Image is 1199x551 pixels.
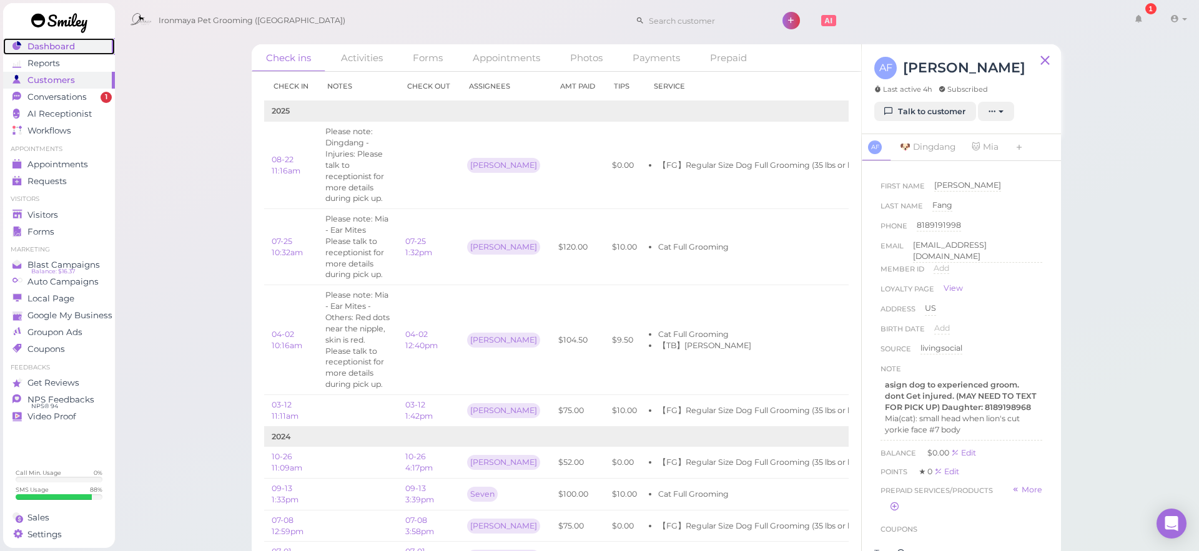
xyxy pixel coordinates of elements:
a: Appointments [458,44,555,71]
td: $0.00 [604,447,644,479]
span: Add [934,263,949,273]
td: $9.50 [604,285,644,395]
a: Forms [3,223,115,240]
span: Groupon Ads [27,327,82,338]
span: Settings [27,529,62,540]
a: 07-08 3:58pm [405,515,434,536]
div: US [925,303,936,315]
a: AI Receptionist [3,105,115,122]
span: AF [874,57,897,79]
a: Activities [327,44,397,71]
a: 07-25 10:32am [272,236,303,257]
li: Feedbacks [3,363,115,372]
div: 1 [1145,3,1157,14]
span: $0.00 [927,448,951,457]
span: Loyalty page [881,283,934,300]
a: Groupon Ads [3,324,115,341]
span: Source [881,343,911,363]
a: 10-26 4:17pm [405,452,433,472]
div: Open Intercom Messenger [1157,509,1187,539]
a: Conversations 1 [3,89,115,105]
span: Member ID [881,263,924,283]
span: AI Receptionist [27,109,92,119]
span: [PERSON_NAME] [934,180,1001,190]
li: 【FG】Regular Size Dog Full Grooming (35 lbs or less) [658,457,864,468]
a: Get Reviews [3,374,115,391]
span: Forms [27,227,54,237]
td: $75.00 [551,394,604,426]
p: Mia(cat): small head when lion's cut [885,413,1038,424]
li: 【FG】Regular Size Dog Full Grooming (35 lbs or less) [658,160,864,171]
a: Edit [951,448,976,457]
a: Customers [3,72,115,89]
div: livingsocial [920,343,962,354]
h3: [PERSON_NAME] [903,57,1025,79]
a: Appointments [3,156,115,173]
li: 【FG】Regular Size Dog Full Grooming (35 lbs or less) [658,520,864,532]
a: Google My Business [3,307,115,324]
a: Dashboard [3,38,115,55]
span: First Name [881,180,925,200]
span: Blast Campaigns [27,260,100,270]
a: Visitors [3,207,115,223]
span: Conversations [27,92,87,102]
td: Please note: Dingdang - Injuries: Please talk to receptionist for more details during pick up. [318,122,398,209]
a: Blast Campaigns Balance: $16.37 [3,256,115,273]
span: Last Name [881,200,923,220]
a: More [1012,484,1042,497]
span: AF [868,140,882,154]
td: $10.00 [604,209,644,285]
a: 🐶 Dingdang [892,134,963,160]
li: Visitors [3,195,115,203]
span: Email [881,240,904,263]
span: Video Proof [27,411,76,422]
span: Requests [27,176,67,187]
div: 0 % [94,469,102,477]
th: Notes [318,72,398,101]
div: [PERSON_NAME] [467,519,540,534]
span: Get Reviews [27,378,79,388]
a: Talk to customer [874,102,976,122]
a: 07-25 1:32pm [405,236,432,257]
a: Prepaid [696,44,761,71]
td: $100.00 [551,479,604,510]
a: Local Page [3,290,115,307]
a: Payments [618,44,694,71]
a: Edit [934,467,959,476]
a: 03-12 1:42pm [405,400,433,421]
strong: asign dog to experienced groom. dont Get injured. (MAY NEED TO TEXT FOR PICK UP) Daughter: 818919... [885,380,1037,412]
span: Prepaid services/products [881,484,993,497]
li: 【FG】Regular Size Dog Full Grooming (35 lbs or less) [658,405,864,416]
td: $104.50 [551,285,604,395]
div: Seven [467,487,498,502]
div: Fang [932,200,952,212]
th: Assignees [460,72,551,101]
span: Dashboard [27,41,75,52]
a: Check ins [252,44,325,72]
span: Google My Business [27,310,112,321]
div: [PERSON_NAME] [467,403,540,418]
a: View [944,283,963,294]
div: 88 % [90,485,102,494]
div: [EMAIL_ADDRESS][DOMAIN_NAME] [913,240,1042,263]
a: 🐱 Mia [964,134,1006,160]
td: Please note: Mia - Ear Mites - Others: Red dots near the nipple, skin is red. Please talk to rece... [318,285,398,395]
a: 04-02 10:16am [272,329,302,350]
a: Settings [3,526,115,543]
div: 8189191998 [917,220,961,232]
a: 03-12 11:11am [272,400,299,421]
a: Reports [3,55,115,72]
th: Check out [398,72,460,101]
td: $10.00 [604,479,644,510]
span: NPS® 94 [31,401,58,411]
div: SMS Usage [16,485,49,494]
span: Customers [27,75,75,85]
div: [PERSON_NAME] [467,158,540,173]
a: Video Proof [3,408,115,425]
th: Tips [604,72,644,101]
span: Add [934,323,950,333]
td: $10.00 [604,394,644,426]
a: AF [862,134,891,161]
td: $120.00 [551,209,604,285]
